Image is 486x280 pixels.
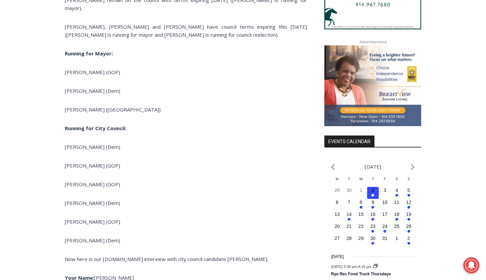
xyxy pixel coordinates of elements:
time: 23 [370,224,376,229]
button: 27 [331,235,343,247]
em: Has events [371,230,374,233]
span: S [395,177,398,181]
div: Tuesday [343,177,355,187]
time: [DATE] [331,254,344,260]
time: 5 [408,188,410,193]
time: 19 [406,212,412,217]
h4: [PERSON_NAME] Read Sanctuary Fall Fest: [DATE] [5,67,86,82]
em: Has events [408,206,410,209]
button: 15 [355,211,367,223]
time: 14 [346,212,352,217]
time: 31 [382,236,387,241]
time: 26 [406,224,412,229]
button: 7 [343,199,355,211]
time: 25 [394,224,399,229]
em: Has events [408,242,410,245]
div: / [74,56,76,63]
time: 29 [334,188,340,193]
time: 11 [394,200,399,205]
time: 4 [395,188,398,193]
button: 25 [391,223,403,235]
em: Has events [408,230,410,233]
div: 6 [78,56,81,63]
span: 8:15 pm [358,265,371,269]
time: 1 [360,188,362,193]
button: 18 Has events [391,211,403,223]
span: M [336,177,338,181]
a: Rye Rec Food Truck Thursdays [331,272,391,277]
time: 8 [360,200,362,205]
div: Thursday [367,177,379,187]
button: 23 Has events [367,223,379,235]
span: Advertisement [352,39,393,45]
button: 8 Has events [355,199,367,211]
em: Has events [408,218,410,221]
em: Has events [371,218,374,221]
span: [PERSON_NAME] (GOP) [65,218,120,225]
button: 31 [379,235,391,247]
img: Brightview Senior Living [324,45,421,126]
button: 3 [379,187,391,199]
time: 21 [346,224,352,229]
span: [PERSON_NAME] ([GEOGRAPHIC_DATA]) [65,106,161,113]
span: F [384,177,386,181]
em: Has events [371,206,374,209]
h2: Events Calendar [324,135,374,147]
button: 12 Has events [403,199,415,211]
em: Has events [395,218,398,221]
button: 1 [391,235,403,247]
em: Has events [371,242,374,245]
time: 18 [394,212,399,217]
button: 16 Has events [367,211,379,223]
button: 24 Has events [379,223,391,235]
div: Face Painting [70,20,93,55]
time: 28 [346,236,352,241]
button: 19 Has events [403,211,415,223]
button: 20 [331,223,343,235]
time: 20 [334,224,340,229]
button: 29 [331,187,343,199]
span: [PERSON_NAME] (Dem) [65,144,120,150]
span: [PERSON_NAME] (GOP) [65,162,120,169]
button: 14 Has events [343,211,355,223]
time: 3 [383,188,386,193]
button: 21 [343,223,355,235]
div: "[PERSON_NAME] and I covered the [DATE] Parade, which was a really eye opening experience as I ha... [169,0,316,65]
button: 5 Has events [403,187,415,199]
time: 16 [370,212,376,217]
span: T [372,177,374,181]
time: 17 [382,212,387,217]
button: 9 Has events [367,199,379,211]
button: 6 [331,199,343,211]
a: Intern @ [DOMAIN_NAME] [161,65,324,83]
span: [DATE] 5:30 pm [331,265,357,269]
time: 7 [348,200,350,205]
time: 9 [371,200,374,205]
span: [PERSON_NAME], [PERSON_NAME] and [PERSON_NAME] have council terms expiring this [DATE] ([PERSON_N... [65,23,307,38]
button: 2 Has events [367,187,379,199]
span: Now here is our [DOMAIN_NAME] interview with city council candidate [PERSON_NAME]. [65,256,268,262]
time: - [331,265,372,269]
time: 12 [406,200,412,205]
a: [PERSON_NAME] Read Sanctuary Fall Fest: [DATE] [0,66,97,83]
time: 13 [334,212,340,217]
div: 3 [70,56,73,63]
button: 30 Has events [367,235,379,247]
b: Running for Mayor: [65,50,113,57]
time: 24 [382,224,387,229]
em: Has events [371,194,374,197]
time: 22 [358,224,364,229]
em: Has events [383,230,386,233]
button: 10 [379,199,391,211]
button: 2 Has events [403,235,415,247]
time: 29 [358,236,364,241]
a: Previous month [331,164,335,170]
em: Has events [395,194,398,197]
li: [DATE] [365,162,381,171]
time: 30 [346,188,352,193]
time: 1 [395,236,398,241]
span: [PERSON_NAME] (Dem) [65,87,120,94]
button: 4 Has events [391,187,403,199]
time: 30 [370,236,376,241]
